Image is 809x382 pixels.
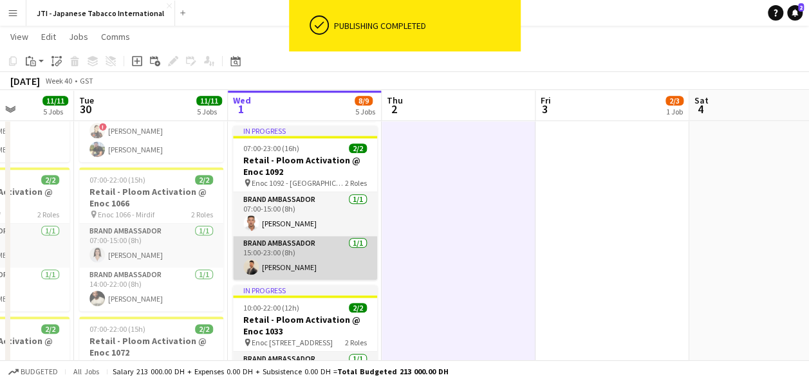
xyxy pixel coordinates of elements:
[195,324,213,334] span: 2/2
[349,143,367,153] span: 2/2
[99,123,107,131] span: !
[787,5,803,21] a: 2
[539,102,551,116] span: 3
[337,367,449,376] span: Total Budgeted 213 000.00 DH
[243,303,299,313] span: 10:00-22:00 (12h)
[196,96,222,105] span: 11/11
[334,20,516,32] div: Publishing completed
[101,31,130,42] span: Comms
[233,236,377,280] app-card-role: Brand Ambassador1/115:00-23:00 (8h)[PERSON_NAME]
[79,186,223,209] h3: Retail - Ploom Activation @ Enoc 1066
[349,303,367,313] span: 2/2
[26,1,175,26] button: JTI - Japanese Tabacco International
[233,192,377,236] app-card-role: Brand Ambassador1/107:00-15:00 (8h)[PERSON_NAME]
[98,210,154,219] span: Enoc 1066 - Mirdif
[89,324,145,334] span: 07:00-22:00 (15h)
[21,367,58,376] span: Budgeted
[233,125,377,136] div: In progress
[79,224,223,268] app-card-role: Brand Ambassador1/107:00-15:00 (8h)[PERSON_NAME]
[113,367,449,376] div: Salary 213 000.00 DH + Expenses 0.00 DH + Subsistence 0.00 DH =
[79,95,94,106] span: Tue
[79,335,223,358] h3: Retail - Ploom Activation @ Enoc 1072
[197,107,221,116] div: 5 Jobs
[666,107,683,116] div: 1 Job
[5,28,33,45] a: View
[6,365,60,379] button: Budgeted
[694,95,709,106] span: Sat
[89,175,145,185] span: 07:00-22:00 (15h)
[43,107,68,116] div: 5 Jobs
[191,359,213,368] span: 2 Roles
[233,285,377,295] div: In progress
[79,167,223,311] app-job-card: 07:00-22:00 (15h)2/2Retail - Ploom Activation @ Enoc 1066 Enoc 1066 - Mirdif2 RolesBrand Ambassad...
[233,154,377,177] h3: Retail - Ploom Activation @ Enoc 1092
[541,95,551,106] span: Fri
[79,268,223,311] app-card-role: Brand Ambassador1/114:00-22:00 (8h)[PERSON_NAME]
[71,367,102,376] span: All jobs
[385,102,403,116] span: 2
[10,75,40,87] div: [DATE]
[10,31,28,42] span: View
[243,143,299,153] span: 07:00-23:00 (16h)
[64,28,93,45] a: Jobs
[231,102,251,116] span: 1
[80,76,93,86] div: GST
[233,314,377,337] h3: Retail - Ploom Activation @ Enoc 1033
[41,31,56,42] span: Edit
[387,95,403,106] span: Thu
[37,210,59,219] span: 2 Roles
[233,125,377,280] app-job-card: In progress07:00-23:00 (16h)2/2Retail - Ploom Activation @ Enoc 1092 Enoc 1092 - [GEOGRAPHIC_DATA...
[355,107,375,116] div: 5 Jobs
[36,28,61,45] a: Edit
[98,359,191,368] span: Enoc 1072 - [PERSON_NAME]
[355,96,373,105] span: 8/9
[195,175,213,185] span: 2/2
[798,3,804,12] span: 2
[69,31,88,42] span: Jobs
[191,210,213,219] span: 2 Roles
[42,96,68,105] span: 11/11
[252,338,333,347] span: Enoc [STREET_ADDRESS]
[79,100,223,162] app-card-role: Brand Ambassador2/214:00-22:00 (8h)![PERSON_NAME][PERSON_NAME]
[665,96,683,105] span: 2/3
[233,95,251,106] span: Wed
[345,178,367,188] span: 2 Roles
[96,28,135,45] a: Comms
[693,102,709,116] span: 4
[77,102,94,116] span: 30
[41,175,59,185] span: 2/2
[345,338,367,347] span: 2 Roles
[252,178,345,188] span: Enoc 1092 - [GEOGRAPHIC_DATA]
[42,76,75,86] span: Week 40
[41,324,59,334] span: 2/2
[37,359,59,368] span: 2 Roles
